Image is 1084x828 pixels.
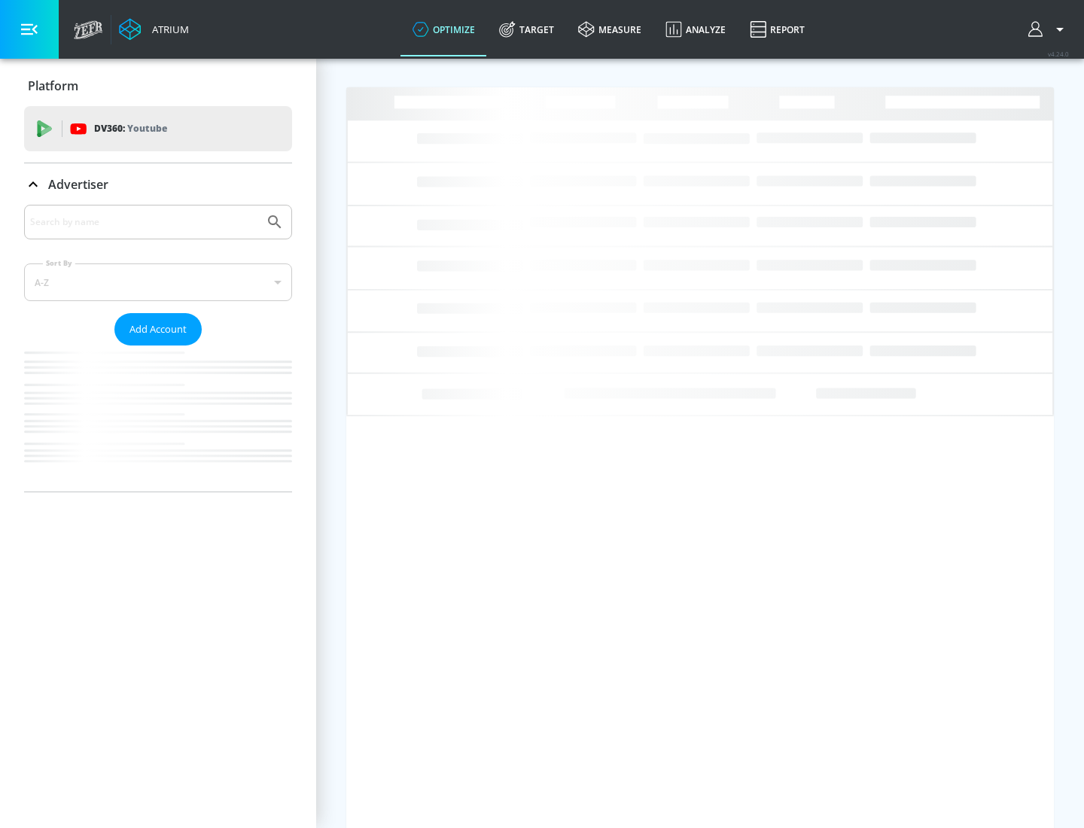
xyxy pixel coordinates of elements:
a: Target [487,2,566,56]
p: Platform [28,78,78,94]
div: A-Z [24,263,292,301]
nav: list of Advertiser [24,346,292,492]
a: Analyze [653,2,738,56]
button: Add Account [114,313,202,346]
div: Platform [24,65,292,107]
p: Youtube [127,120,167,136]
div: Atrium [146,23,189,36]
a: Atrium [119,18,189,41]
a: optimize [400,2,487,56]
span: v 4.24.0 [1048,50,1069,58]
span: Add Account [129,321,187,338]
div: DV360: Youtube [24,106,292,151]
p: DV360: [94,120,167,137]
a: Report [738,2,817,56]
div: Advertiser [24,205,292,492]
a: measure [566,2,653,56]
div: Advertiser [24,163,292,205]
label: Sort By [43,258,75,268]
p: Advertiser [48,176,108,193]
input: Search by name [30,212,258,232]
